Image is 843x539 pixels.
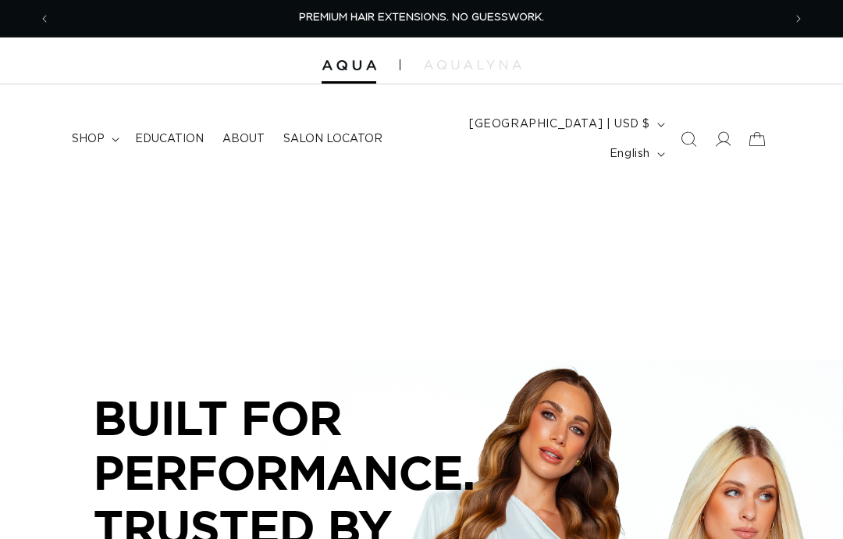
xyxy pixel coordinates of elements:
span: About [222,132,265,146]
button: Previous announcement [27,4,62,34]
summary: shop [62,123,126,155]
img: aqualyna.com [424,60,521,70]
img: Aqua Hair Extensions [322,60,376,71]
button: English [600,139,671,169]
a: Salon Locator [274,123,392,155]
span: PREMIUM HAIR EXTENSIONS. NO GUESSWORK. [299,12,544,23]
span: Education [135,132,204,146]
summary: Search [671,122,706,156]
button: Next announcement [781,4,816,34]
span: [GEOGRAPHIC_DATA] | USD $ [469,116,650,133]
a: Education [126,123,213,155]
a: About [213,123,274,155]
span: Salon Locator [283,132,382,146]
button: [GEOGRAPHIC_DATA] | USD $ [460,109,671,139]
span: shop [72,132,105,146]
span: English [610,146,650,162]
